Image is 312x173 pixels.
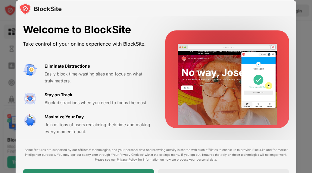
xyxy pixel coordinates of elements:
[45,62,90,69] div: Eliminate Distractions
[23,147,289,162] div: Some features are supported by our affiliates’ technologies, and your personal data and browsing ...
[45,121,151,135] div: Join millions of users reclaiming their time and making every moment count.
[45,71,151,84] div: Easily block time-wasting sites and focus on what truly matters.
[117,158,137,161] a: Privacy Policy
[45,91,72,98] div: Stay on Track
[23,113,37,128] img: value-safe-time.svg
[23,62,37,77] img: value-avoid-distractions.svg
[23,40,151,48] div: Take control of your online experience with BlockSite.
[23,24,151,36] div: Welcome to BlockSite
[19,2,62,14] img: logo-blocksite.svg
[23,91,37,106] img: value-focus.svg
[45,99,151,106] div: Block distractions when you need to focus the most.
[45,113,84,120] div: Maximize Your Day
